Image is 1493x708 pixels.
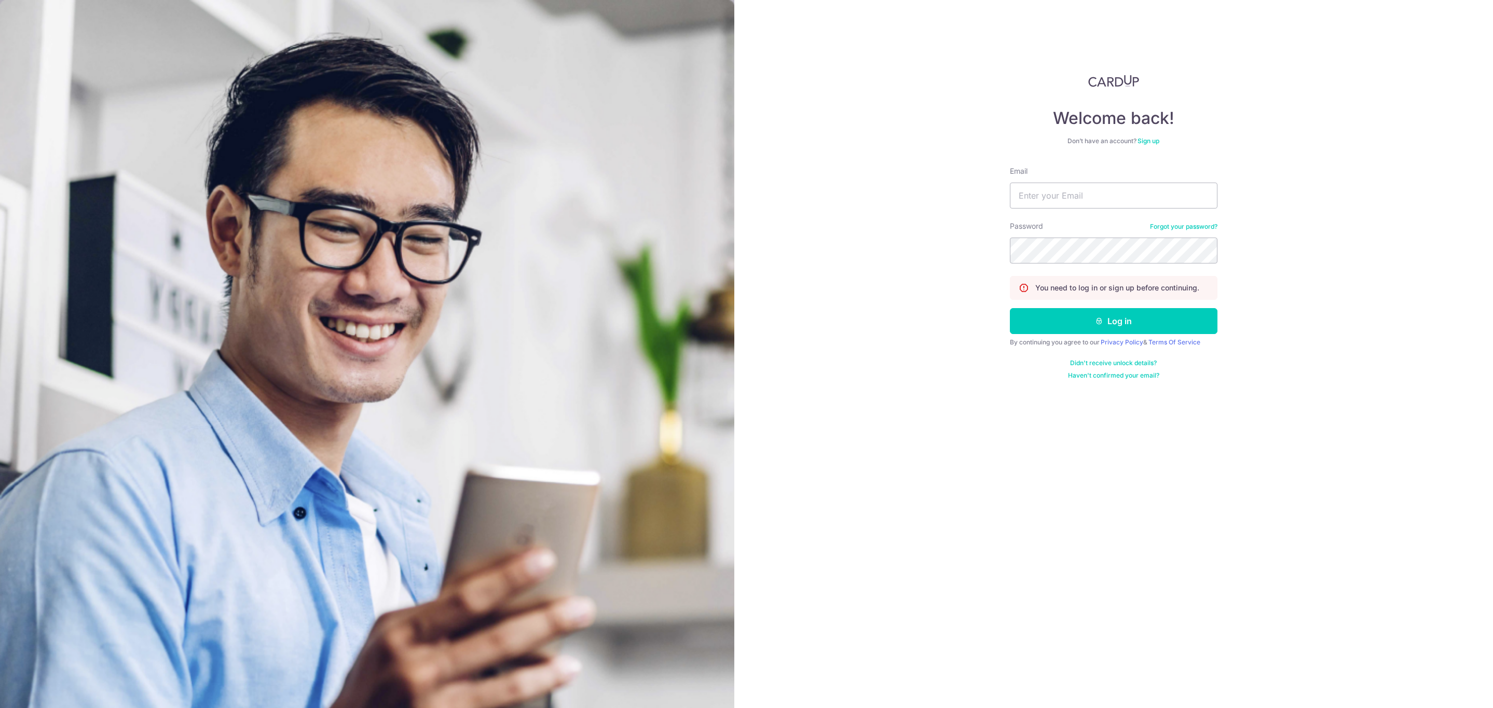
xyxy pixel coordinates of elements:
div: By continuing you agree to our & [1010,338,1217,346]
h4: Welcome back! [1010,108,1217,129]
a: Forgot your password? [1150,223,1217,231]
a: Terms Of Service [1148,338,1200,346]
a: Privacy Policy [1101,338,1143,346]
a: Didn't receive unlock details? [1070,359,1157,367]
button: Log in [1010,308,1217,334]
a: Sign up [1138,137,1159,145]
a: Haven't confirmed your email? [1068,371,1159,380]
input: Enter your Email [1010,183,1217,209]
label: Password [1010,221,1043,231]
label: Email [1010,166,1028,176]
div: Don’t have an account? [1010,137,1217,145]
img: CardUp Logo [1088,75,1139,87]
p: You need to log in or sign up before continuing. [1035,283,1199,293]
